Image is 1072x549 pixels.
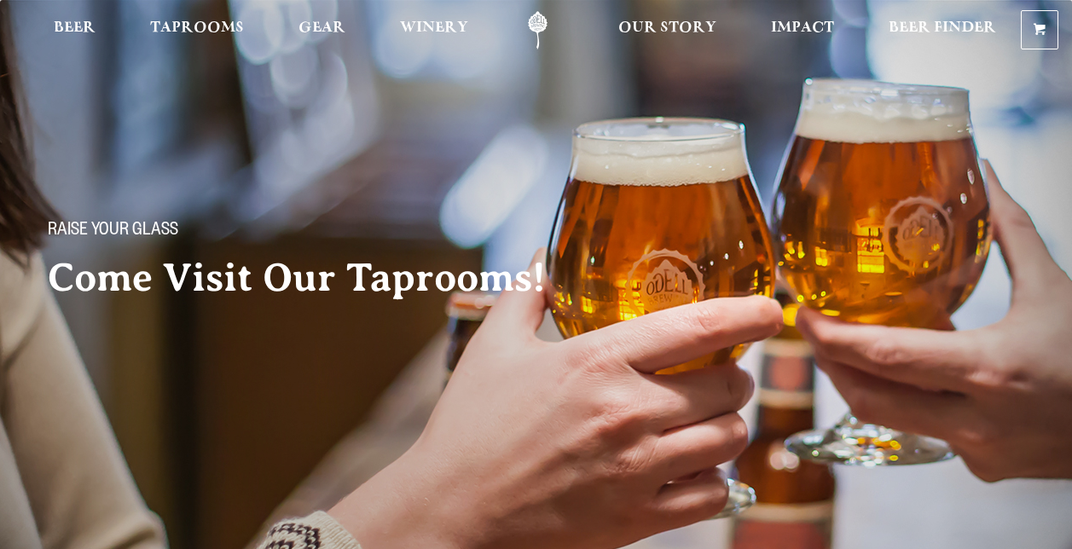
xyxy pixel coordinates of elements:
[54,21,96,35] span: Beer
[760,11,845,49] a: Impact
[48,221,178,243] span: Raise your glass
[287,11,356,49] a: Gear
[607,11,727,49] a: Our Story
[48,257,580,299] h2: Come Visit Our Taprooms!
[139,11,255,49] a: Taprooms
[298,21,345,35] span: Gear
[618,21,716,35] span: Our Story
[878,11,1007,49] a: Beer Finder
[506,11,570,49] a: Odell Home
[889,21,996,35] span: Beer Finder
[43,11,107,49] a: Beer
[400,21,468,35] span: Winery
[389,11,479,49] a: Winery
[150,21,244,35] span: Taprooms
[771,21,834,35] span: Impact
